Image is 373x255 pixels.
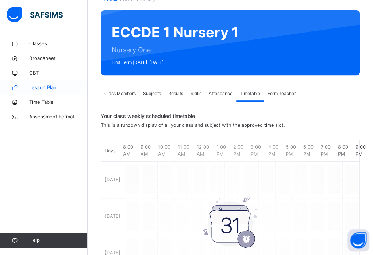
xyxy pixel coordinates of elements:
[193,140,213,161] div: 12:00 AM
[203,197,258,249] img: gery-calendar.52d17cb8ce316cacc015ad16d2b21a25.svg
[101,140,119,161] div: Days
[29,113,88,121] span: Assessment Format
[347,229,369,251] button: Open asap
[112,59,239,66] span: First Term [DATE]-[DATE]
[29,237,87,244] span: Help
[137,140,154,161] div: 9:00 AM
[209,90,232,97] span: Attendance
[7,7,63,22] img: safsims
[154,140,174,161] div: 10:00 AM
[168,90,183,97] span: Results
[29,99,88,106] span: Time Table
[101,112,356,120] span: Your class weekly scheduled timetable
[247,140,265,161] div: 3:00 PM
[29,69,88,77] span: CBT
[240,90,260,97] span: Timetable
[317,140,334,161] div: 7:00 PM
[334,140,352,161] div: 8:00 PM
[101,122,285,128] span: This is a rundown display of all your class and subject with the approved time slot.
[300,140,317,161] div: 6:00 PM
[268,90,296,97] span: Form Teacher
[29,40,88,47] span: Classes
[213,140,230,161] div: 1:00 PM
[104,90,136,97] span: Class Members
[174,140,193,161] div: 11:00 AM
[143,90,161,97] span: Subjects
[191,90,201,97] span: Skills
[230,140,247,161] div: 2:00 PM
[119,140,137,161] div: 8:00 AM
[29,55,88,62] span: Broadsheet
[282,140,300,161] div: 5:00 PM
[352,140,369,161] div: 9:00 PM
[29,84,88,91] span: Lesson Plan
[265,140,282,161] div: 4:00 PM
